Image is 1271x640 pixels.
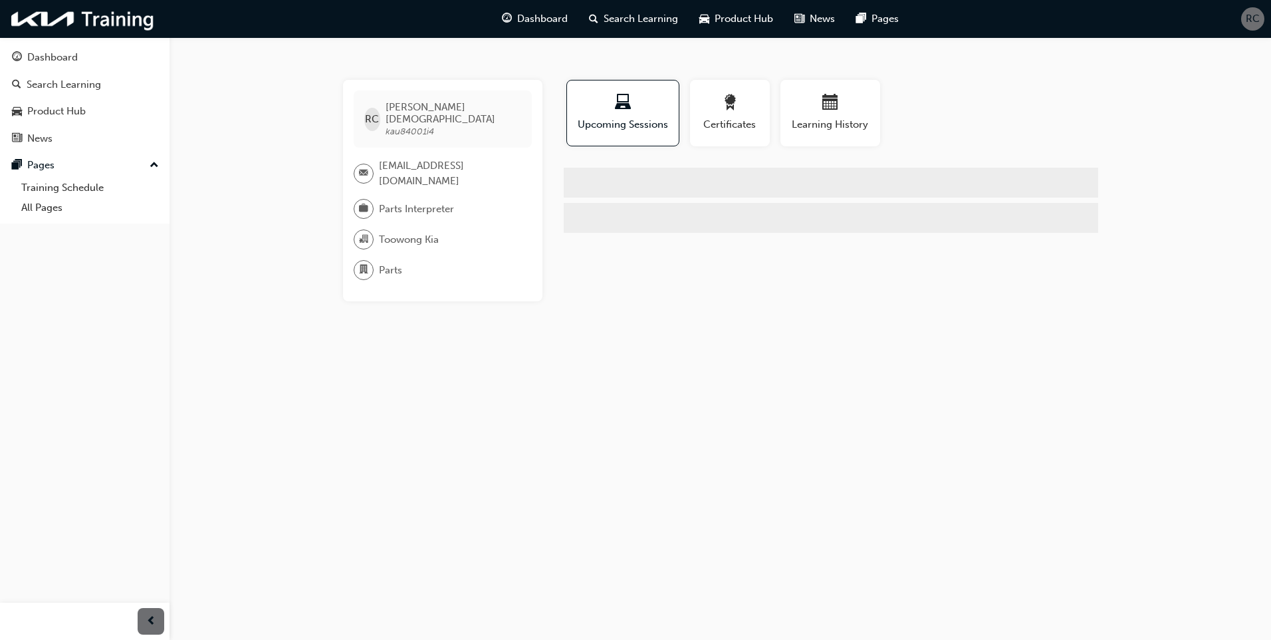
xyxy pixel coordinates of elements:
div: Product Hub [27,104,86,119]
span: up-icon [150,157,159,174]
span: Parts [379,263,402,278]
span: Search Learning [604,11,678,27]
div: Search Learning [27,77,101,92]
span: pages-icon [856,11,866,27]
span: guage-icon [502,11,512,27]
button: Pages [5,153,164,178]
span: calendar-icon [822,94,838,112]
span: Parts Interpreter [379,202,454,217]
span: laptop-icon [615,94,631,112]
span: search-icon [12,79,21,91]
a: guage-iconDashboard [491,5,578,33]
span: guage-icon [12,52,22,64]
div: News [27,131,53,146]
img: kia-training [7,5,160,33]
button: RC [1241,7,1264,31]
a: pages-iconPages [846,5,909,33]
div: Dashboard [27,50,78,65]
span: Product Hub [715,11,773,27]
span: award-icon [722,94,738,112]
a: search-iconSearch Learning [578,5,689,33]
span: News [810,11,835,27]
span: Pages [871,11,899,27]
div: Pages [27,158,55,173]
span: briefcase-icon [359,200,368,218]
span: prev-icon [146,613,156,630]
span: car-icon [12,106,22,118]
a: Product Hub [5,99,164,124]
span: organisation-icon [359,231,368,248]
span: [EMAIL_ADDRESS][DOMAIN_NAME] [379,158,521,188]
a: Training Schedule [16,178,164,198]
span: Learning History [790,117,870,132]
button: Certificates [690,80,770,146]
a: Search Learning [5,73,164,97]
a: News [5,126,164,151]
button: Learning History [780,80,880,146]
span: [PERSON_NAME] [DEMOGRAPHIC_DATA] [386,101,520,125]
span: car-icon [699,11,709,27]
a: news-iconNews [784,5,846,33]
button: Upcoming Sessions [566,80,679,146]
a: car-iconProduct Hub [689,5,784,33]
span: news-icon [12,133,22,145]
a: All Pages [16,198,164,218]
span: news-icon [794,11,804,27]
span: search-icon [589,11,598,27]
span: Certificates [700,117,760,132]
span: RC [1246,11,1260,27]
span: pages-icon [12,160,22,172]
span: department-icon [359,261,368,279]
a: Dashboard [5,45,164,70]
span: Upcoming Sessions [577,117,669,132]
button: DashboardSearch LearningProduct HubNews [5,43,164,153]
span: email-icon [359,165,368,182]
span: Toowong Kia [379,232,439,247]
span: kau84001i4 [386,126,434,137]
span: Dashboard [517,11,568,27]
span: RC [365,112,379,127]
